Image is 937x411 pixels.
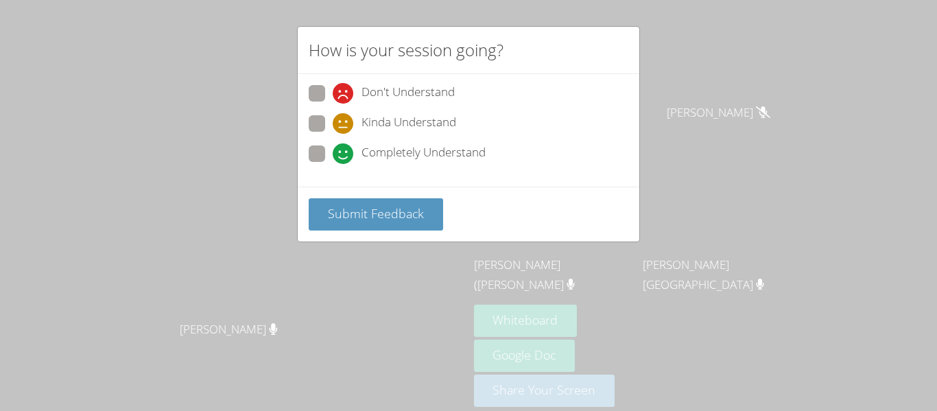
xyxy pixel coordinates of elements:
h2: How is your session going? [309,38,503,62]
button: Submit Feedback [309,198,443,231]
span: Kinda Understand [361,113,456,134]
span: Completely Understand [361,143,486,164]
span: Don't Understand [361,83,455,104]
span: Submit Feedback [328,205,424,222]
